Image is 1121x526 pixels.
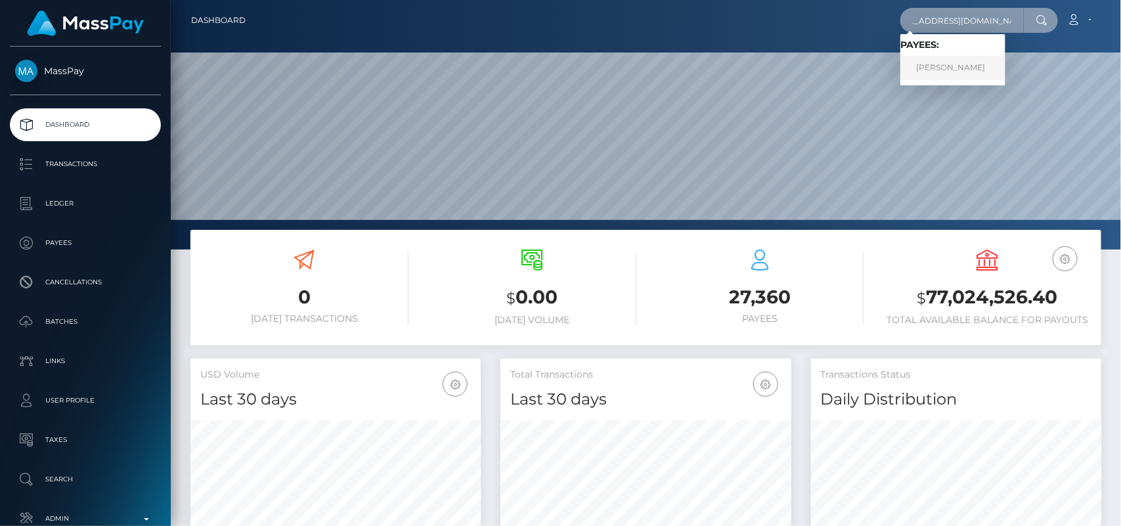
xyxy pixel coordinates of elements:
[200,388,471,411] h4: Last 30 days
[10,345,161,378] a: Links
[428,284,636,311] h3: 0.00
[10,108,161,141] a: Dashboard
[900,8,1024,33] input: Search...
[656,284,864,310] h3: 27,360
[191,7,246,34] a: Dashboard
[10,463,161,496] a: Search
[15,60,37,82] img: MassPay
[656,313,864,324] h6: Payees
[900,56,1005,80] a: [PERSON_NAME]
[10,305,161,338] a: Batches
[15,391,156,410] p: User Profile
[883,284,1091,311] h3: 77,024,526.40
[917,289,927,307] small: $
[510,388,781,411] h4: Last 30 days
[10,384,161,417] a: User Profile
[10,266,161,299] a: Cancellations
[15,115,156,135] p: Dashboard
[510,368,781,382] h5: Total Transactions
[10,424,161,456] a: Taxes
[200,313,408,324] h6: [DATE] Transactions
[15,351,156,371] p: Links
[15,233,156,253] p: Payees
[15,194,156,213] p: Ledger
[200,284,408,310] h3: 0
[428,315,636,326] h6: [DATE] Volume
[15,312,156,332] p: Batches
[821,368,1091,382] h5: Transactions Status
[15,154,156,174] p: Transactions
[10,187,161,220] a: Ledger
[15,470,156,489] p: Search
[506,289,516,307] small: $
[10,227,161,259] a: Payees
[10,148,161,181] a: Transactions
[10,65,161,77] span: MassPay
[200,368,471,382] h5: USD Volume
[821,388,1091,411] h4: Daily Distribution
[900,39,1005,51] h6: Payees:
[15,430,156,450] p: Taxes
[883,315,1091,326] h6: Total Available Balance for Payouts
[27,11,144,36] img: MassPay Logo
[15,273,156,292] p: Cancellations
